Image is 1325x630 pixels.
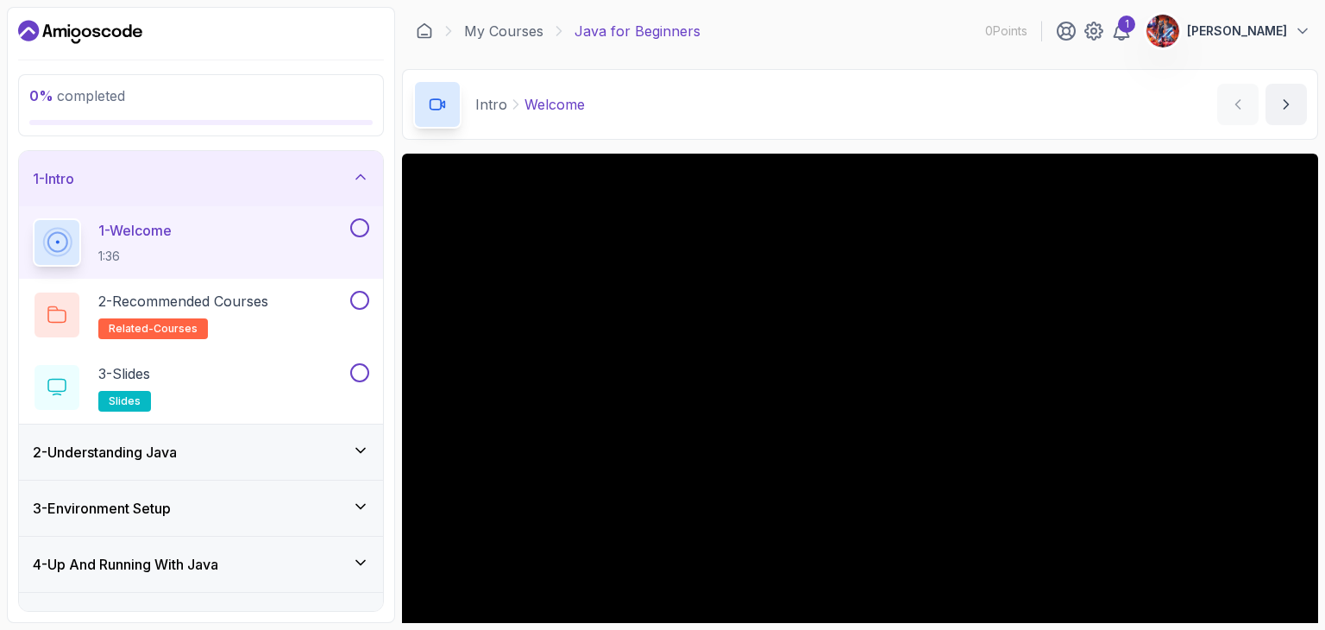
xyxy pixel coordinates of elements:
[1111,21,1132,41] a: 1
[29,87,125,104] span: completed
[464,21,543,41] a: My Courses
[475,94,507,115] p: Intro
[524,94,585,115] p: Welcome
[575,21,700,41] p: Java for Beginners
[33,442,177,463] h3: 2 - Understanding Java
[1265,84,1307,125] button: next content
[1146,15,1179,47] img: user profile image
[19,425,383,480] button: 2-Understanding Java
[33,168,74,189] h3: 1 - Intro
[18,18,142,46] a: Dashboard
[1118,16,1135,33] div: 1
[109,394,141,408] span: slides
[33,218,369,267] button: 1-Welcome1:36
[416,22,433,40] a: Dashboard
[33,498,171,519] h3: 3 - Environment Setup
[98,248,172,265] p: 1:36
[98,220,172,241] p: 1 - Welcome
[98,363,150,384] p: 3 - Slides
[29,87,53,104] span: 0 %
[1146,14,1311,48] button: user profile image[PERSON_NAME]
[985,22,1027,40] p: 0 Points
[33,554,218,575] h3: 4 - Up And Running With Java
[33,291,369,339] button: 2-Recommended Coursesrelated-courses
[1217,84,1259,125] button: previous content
[1187,22,1287,40] p: [PERSON_NAME]
[19,481,383,536] button: 3-Environment Setup
[109,322,198,336] span: related-courses
[33,363,369,412] button: 3-Slidesslides
[19,151,383,206] button: 1-Intro
[19,537,383,592] button: 4-Up And Running With Java
[98,291,268,312] p: 2 - Recommended Courses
